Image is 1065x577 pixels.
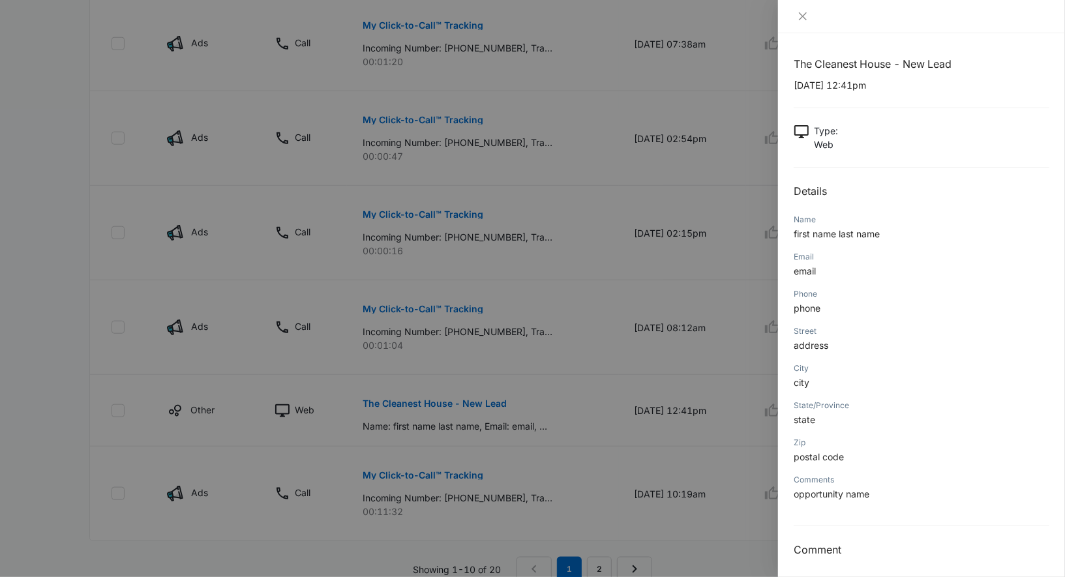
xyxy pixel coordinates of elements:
div: State/Province [794,400,1049,411]
span: opportunity name [794,488,869,499]
span: close [798,11,808,22]
h2: Details [794,183,1049,199]
p: [DATE] 12:41pm [794,78,1049,92]
h1: The Cleanest House - New Lead [794,56,1049,72]
span: city [794,377,809,388]
div: Email [794,251,1049,263]
div: Comments [794,474,1049,486]
div: Street [794,325,1049,337]
span: address [794,340,828,351]
span: email [794,265,816,276]
p: Type : [814,124,838,138]
span: state [794,414,815,425]
div: Phone [794,288,1049,300]
div: Name [794,214,1049,226]
p: Web [814,138,838,151]
span: phone [794,303,820,314]
div: Zip [794,437,1049,449]
span: first name last name [794,228,880,239]
button: Close [794,10,812,22]
h3: Comment [794,542,1049,557]
span: postal code [794,451,844,462]
div: City [794,362,1049,374]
